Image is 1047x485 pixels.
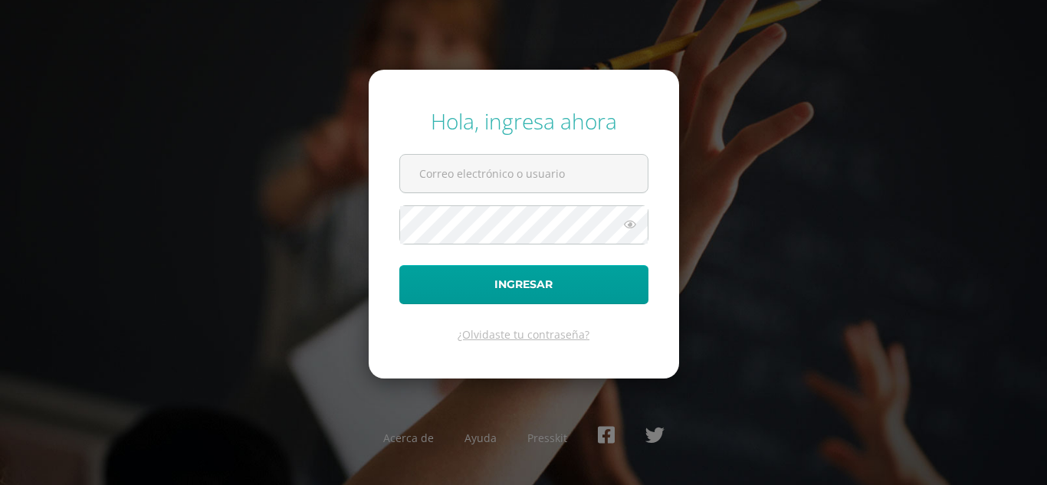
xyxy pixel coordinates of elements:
[464,431,497,445] a: Ayuda
[399,265,648,304] button: Ingresar
[383,431,434,445] a: Acerca de
[458,327,589,342] a: ¿Olvidaste tu contraseña?
[399,107,648,136] div: Hola, ingresa ahora
[400,155,648,192] input: Correo electrónico o usuario
[527,431,567,445] a: Presskit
